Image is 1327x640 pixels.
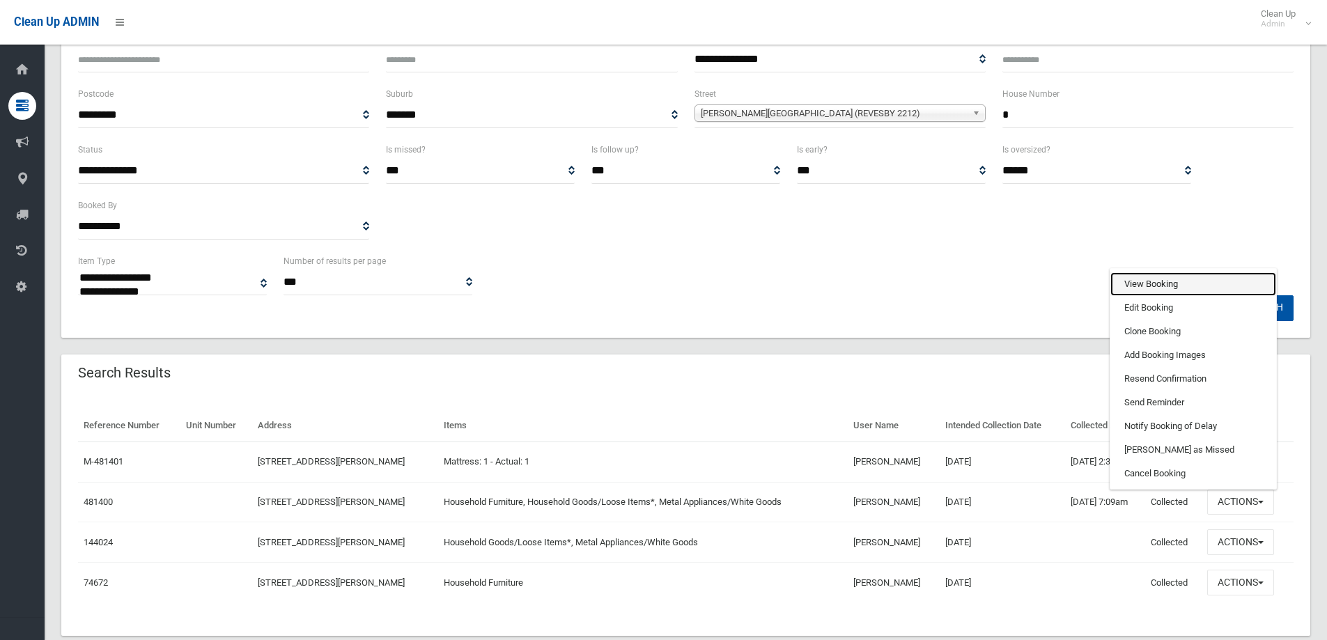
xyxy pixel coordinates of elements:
[940,482,1066,522] td: [DATE]
[84,537,113,547] a: 144024
[1110,414,1276,438] a: Notify Booking of Delay
[1110,272,1276,296] a: View Booking
[1110,438,1276,462] a: [PERSON_NAME] as Missed
[438,522,848,563] td: Household Goods/Loose Items*, Metal Appliances/White Goods
[940,563,1066,602] td: [DATE]
[694,86,716,102] label: Street
[386,86,413,102] label: Suburb
[258,537,405,547] a: [STREET_ADDRESS][PERSON_NAME]
[1002,86,1060,102] label: House Number
[78,410,180,442] th: Reference Number
[78,198,117,213] label: Booked By
[14,15,99,29] span: Clean Up ADMIN
[1065,410,1145,442] th: Collected At
[78,86,114,102] label: Postcode
[84,577,108,588] a: 74672
[258,577,405,588] a: [STREET_ADDRESS][PERSON_NAME]
[61,359,187,387] header: Search Results
[1207,529,1274,555] button: Actions
[386,142,426,157] label: Is missed?
[940,442,1066,482] td: [DATE]
[180,410,252,442] th: Unit Number
[1002,142,1050,157] label: Is oversized?
[1110,320,1276,343] a: Clone Booking
[1207,490,1274,515] button: Actions
[848,482,940,522] td: [PERSON_NAME]
[1145,522,1202,563] td: Collected
[1254,8,1310,29] span: Clean Up
[258,497,405,507] a: [STREET_ADDRESS][PERSON_NAME]
[1110,462,1276,485] a: Cancel Booking
[438,410,848,442] th: Items
[940,410,1066,442] th: Intended Collection Date
[1261,19,1296,29] small: Admin
[940,522,1066,563] td: [DATE]
[78,253,115,269] label: Item Type
[78,142,102,157] label: Status
[84,497,113,507] a: 481400
[848,563,940,602] td: [PERSON_NAME]
[848,442,940,482] td: [PERSON_NAME]
[438,563,848,602] td: Household Furniture
[1065,482,1145,522] td: [DATE] 7:09am
[252,410,438,442] th: Address
[1110,367,1276,391] a: Resend Confirmation
[1145,482,1202,522] td: Collected
[848,410,940,442] th: User Name
[438,442,848,482] td: Mattress: 1 - Actual: 1
[1110,343,1276,367] a: Add Booking Images
[258,456,405,467] a: [STREET_ADDRESS][PERSON_NAME]
[1065,442,1145,482] td: [DATE] 2:33pm
[284,253,386,269] label: Number of results per page
[1110,391,1276,414] a: Send Reminder
[591,142,639,157] label: Is follow up?
[438,482,848,522] td: Household Furniture, Household Goods/Loose Items*, Metal Appliances/White Goods
[797,142,828,157] label: Is early?
[1207,570,1274,595] button: Actions
[848,522,940,563] td: [PERSON_NAME]
[1110,296,1276,320] a: Edit Booking
[1145,563,1202,602] td: Collected
[84,456,123,467] a: M-481401
[701,105,967,122] span: [PERSON_NAME][GEOGRAPHIC_DATA] (REVESBY 2212)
